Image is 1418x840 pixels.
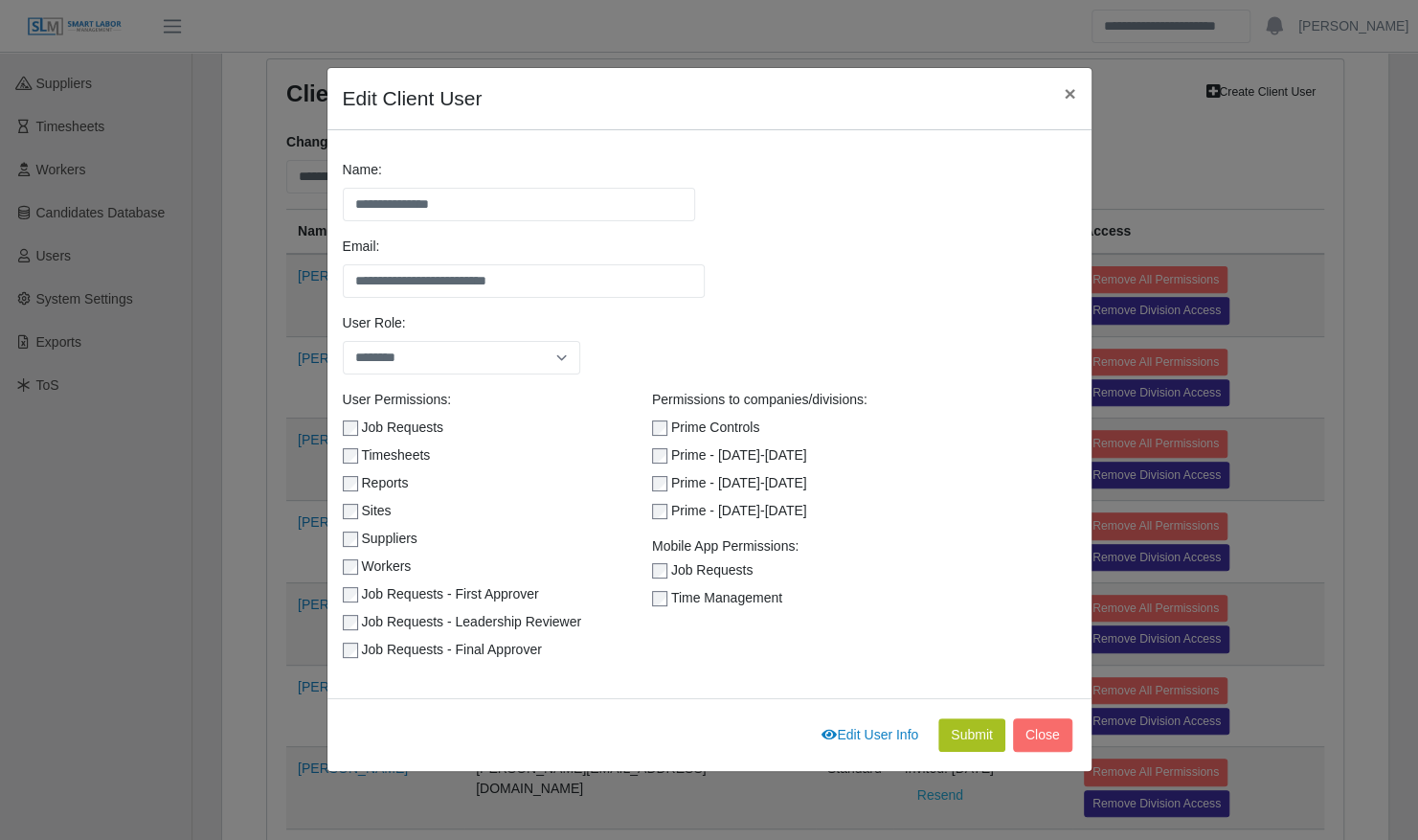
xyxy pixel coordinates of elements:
label: Prime Controls [671,418,760,438]
label: Job Requests - Leadership Reviewer [361,612,581,632]
label: Prime - [DATE]-[DATE] [671,501,807,521]
label: User Permissions: [343,390,452,410]
label: Permissions to companies/divisions: [652,390,867,410]
label: Job Requests [671,560,754,580]
label: Prime - [DATE]-[DATE] [671,473,807,493]
label: Job Requests - First Approver [361,584,538,604]
h4: Edit Client User [343,83,483,114]
label: Reports [361,473,408,493]
label: User Role: [343,313,406,333]
button: Close [1013,718,1072,752]
label: Name: [343,160,382,180]
button: Submit [938,718,1005,752]
label: Email: [343,237,380,257]
label: Suppliers [361,529,416,549]
label: Timesheets [361,445,430,465]
button: Close [1048,68,1091,119]
label: Time Management [671,588,782,608]
span: × [1064,82,1075,104]
label: Job Requests - Final Approver [361,640,541,660]
label: Prime - [DATE]-[DATE] [671,445,807,465]
label: Mobile App Permissions: [652,536,799,556]
a: Edit User Info [809,718,931,752]
label: Workers [361,556,411,577]
label: Sites [361,501,391,521]
label: Job Requests [361,418,443,438]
